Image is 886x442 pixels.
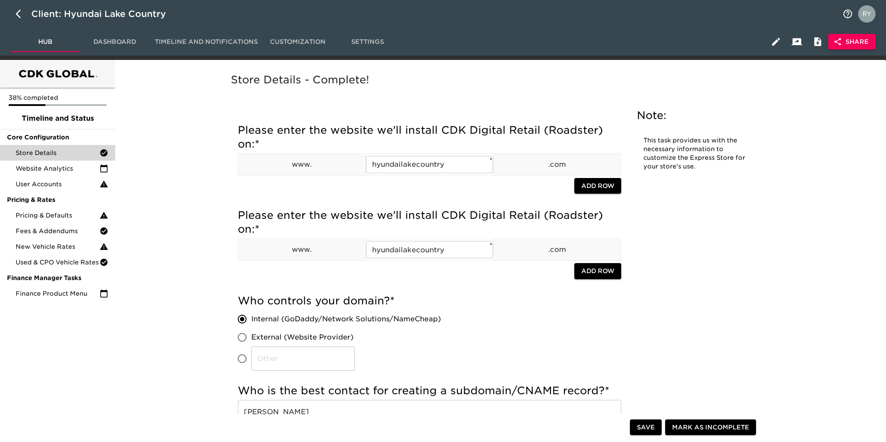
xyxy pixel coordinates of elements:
button: Mark as Incomplete [665,419,756,435]
span: Mark as Incomplete [672,422,749,433]
p: www. [238,159,366,170]
span: Dashboard [85,36,144,47]
span: Share [835,36,869,47]
h5: Please enter the website we'll install CDK Digital Retail (Roadster) on: [238,123,621,151]
button: Edit Hub [766,31,786,52]
h5: Please enter the website we'll install CDK Digital Retail (Roadster) on: [238,208,621,236]
span: External (Website Provider) [251,332,353,343]
h5: Who is the best contact for creating a subdomain/CNAME record? [238,384,621,398]
span: Pricing & Rates [7,195,108,204]
span: Finance Product Menu [16,289,100,298]
span: Finance Manager Tasks [7,274,108,282]
span: Fees & Addendums [16,227,100,235]
span: Internal (GoDaddy/Network Solutions/NameCheap) [251,314,441,324]
span: Used & CPO Vehicle Rates [16,258,100,267]
span: Customization [268,36,327,47]
span: Add Row [581,181,614,191]
span: User Accounts [16,180,100,188]
span: Website Analytics [16,164,100,173]
span: Save [637,422,655,433]
button: notifications [837,3,858,24]
h5: Note: [637,109,754,122]
p: This task provides us with the necessary information to customize the Express Store for your stor... [643,136,748,171]
span: Timeline and Status [7,113,108,124]
div: Client: Hyundai Lake Country [31,7,178,21]
button: Save [630,419,662,435]
p: www. [238,244,366,255]
span: Store Details [16,148,100,157]
button: Add Row [574,263,621,279]
h5: Store Details - Complete! [231,73,766,87]
button: Add Row [574,178,621,194]
button: Client View [786,31,807,52]
button: Share [828,34,876,50]
span: Pricing & Defaults [16,211,100,220]
span: Add Row [581,266,614,277]
span: Timeline and Notifications [155,36,258,47]
img: Profile [858,5,876,23]
span: New Vehicle Rates [16,242,100,251]
p: 38% completed [9,93,107,102]
span: Hub [16,36,75,47]
p: .com [493,159,621,170]
span: Settings [338,36,397,47]
h5: Who controls your domain? [238,294,621,308]
span: Core Configuration [7,133,108,142]
button: Internal Notes and Comments [807,31,828,52]
input: Other [251,346,355,371]
p: .com [493,244,621,255]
